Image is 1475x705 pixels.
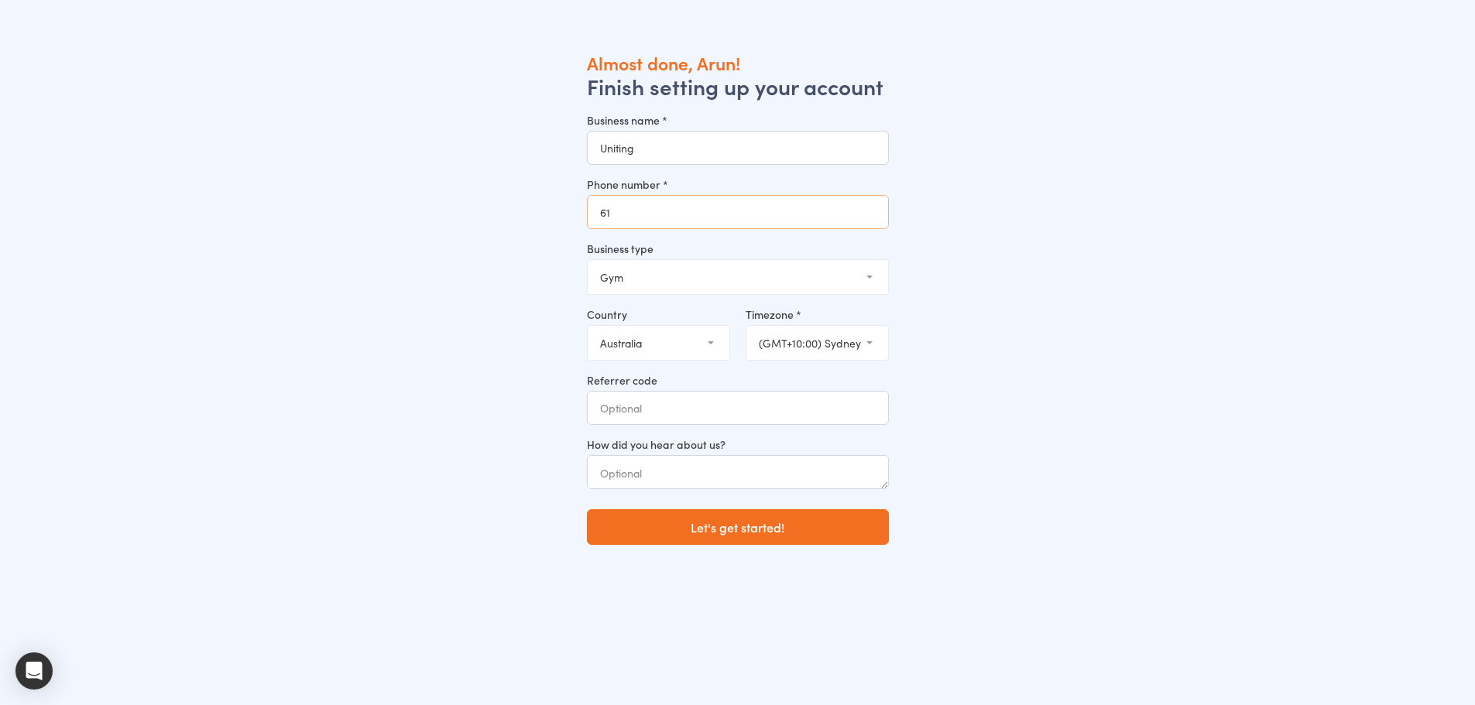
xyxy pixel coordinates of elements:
button: Let's get started! [587,509,889,545]
h1: Almost done, Arun! [587,51,889,74]
label: Business type [587,241,889,256]
input: Business name [587,131,889,165]
label: Business name * [587,112,889,128]
label: Timezone * [746,306,889,322]
label: Phone number * [587,176,889,192]
input: Optional [587,391,889,425]
label: Referrer code [587,372,889,388]
label: How did you hear about us? [587,436,889,452]
input: Phone number [587,195,889,229]
h2: Finish setting up your account [587,74,889,98]
label: Country [587,306,730,322]
div: Open Intercom Messenger [15,652,53,690]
